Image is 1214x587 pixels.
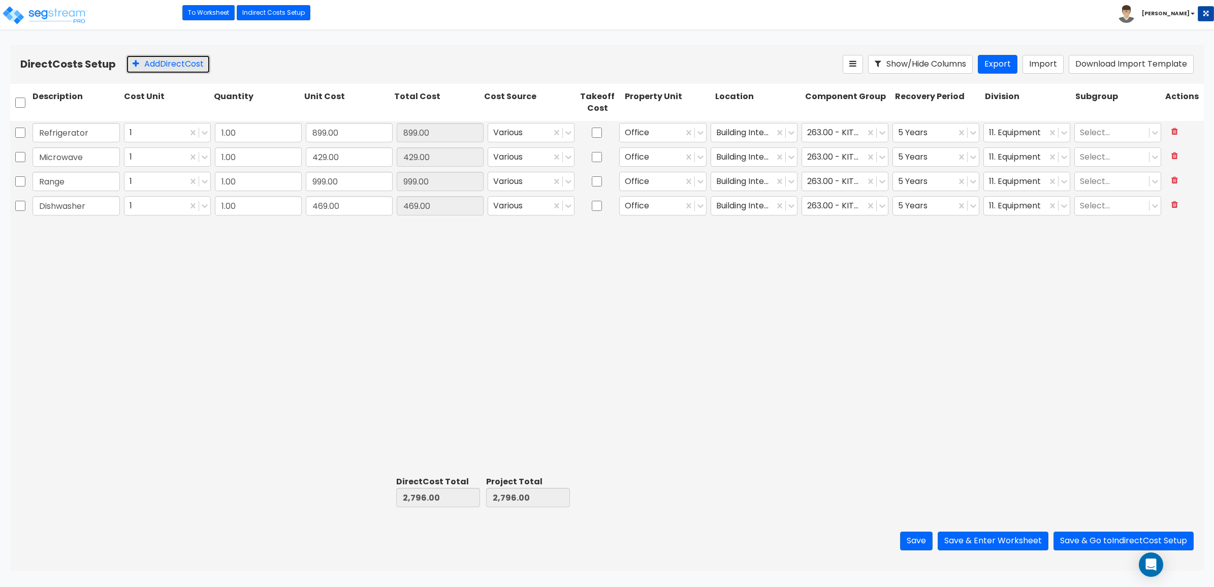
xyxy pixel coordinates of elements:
div: Division [983,89,1073,116]
div: 11. Equipment [983,196,1070,215]
button: Import [1023,55,1064,74]
div: Total Cost [392,89,482,116]
div: Cost Unit [122,89,212,116]
div: Actions [1163,89,1204,116]
div: Project Total [486,476,570,488]
div: Office [619,123,706,142]
div: 263.00 - KITCHEN EQUIPMENT [802,147,888,167]
button: Save & Go toIndirectCost Setup [1053,532,1194,550]
button: Save & Enter Worksheet [938,532,1048,550]
div: Various [488,147,574,167]
button: AddDirectCost [126,55,210,74]
button: Delete Row [1165,196,1184,214]
a: Indirect Costs Setup [237,5,310,20]
div: 1 [124,172,211,191]
div: Building Interior [711,147,797,167]
div: 5 Years [892,172,979,191]
button: Delete Row [1165,147,1184,165]
button: Delete Row [1165,123,1184,141]
div: Takeoff Cost [572,89,623,116]
div: Description [30,89,122,116]
b: Direct Costs Setup [20,57,116,71]
a: To Worksheet [182,5,235,20]
div: 11. Equipment [983,172,1070,191]
div: Open Intercom Messenger [1139,552,1163,577]
div: Various [488,172,574,191]
button: Reorder Items [843,55,863,74]
button: Download Import Template [1069,55,1194,74]
div: Location [713,89,803,116]
div: 11. Equipment [983,123,1070,142]
img: avatar.png [1117,5,1135,23]
div: Building Interior [711,172,797,191]
div: 5 Years [892,123,979,142]
div: Quantity [212,89,302,116]
div: 1 [124,196,211,215]
div: 1 [124,123,211,142]
button: Delete Row [1165,172,1184,190]
div: 263.00 - KITCHEN EQUIPMENT [802,196,888,215]
div: Property Unit [623,89,713,116]
div: Cost Source [482,89,572,116]
div: Office [619,147,706,167]
div: 1 [124,147,211,167]
div: Direct Cost Total [396,476,480,488]
div: Unit Cost [302,89,392,116]
div: Component Group [803,89,893,116]
button: Show/Hide Columns [868,55,973,74]
div: Subgroup [1073,89,1163,116]
div: 11. Equipment [983,147,1070,167]
div: Various [488,123,574,142]
div: 5 Years [892,196,979,215]
div: Building Interior [711,123,797,142]
div: 5 Years [892,147,979,167]
div: Various [488,196,574,215]
b: [PERSON_NAME] [1142,10,1190,17]
div: Office [619,196,706,215]
img: logo_pro_r.png [2,5,88,25]
div: 263.00 - KITCHEN EQUIPMENT [802,172,888,191]
div: Building Interior [711,196,797,215]
div: Recovery Period [893,89,983,116]
button: Export [978,55,1017,74]
button: Save [900,532,933,550]
div: Office [619,172,706,191]
div: 263.00 - KITCHEN EQUIPMENT [802,123,888,142]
